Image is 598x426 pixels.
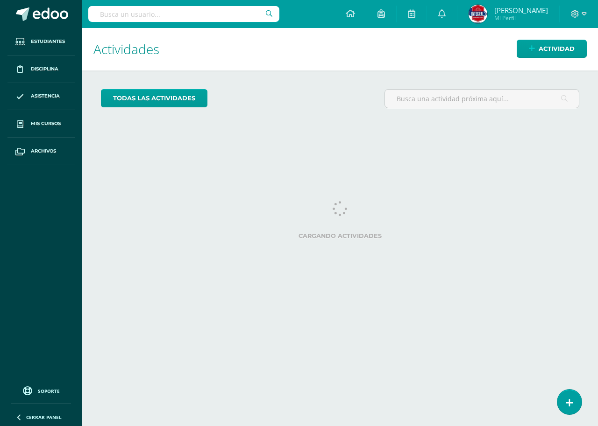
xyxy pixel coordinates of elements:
a: Estudiantes [7,28,75,56]
a: todas las Actividades [101,89,207,107]
span: Soporte [38,388,60,394]
span: Mis cursos [31,120,61,127]
span: Mi Perfil [494,14,548,22]
a: Asistencia [7,83,75,111]
label: Cargando actividades [101,232,579,239]
span: Archivos [31,147,56,155]
span: Estudiantes [31,38,65,45]
a: Disciplina [7,56,75,83]
a: Soporte [11,384,71,397]
span: Disciplina [31,65,58,73]
a: Mis cursos [7,110,75,138]
h1: Actividades [93,28,587,70]
span: [PERSON_NAME] [494,6,548,15]
span: Asistencia [31,92,60,100]
a: Actividad [517,40,587,58]
input: Busca una actividad próxima aquí... [385,90,579,108]
input: Busca un usuario... [88,6,279,22]
span: Cerrar panel [26,414,62,420]
img: b162ec331ce9f8bdc5a41184ad28ca5c.png [469,5,487,23]
a: Archivos [7,138,75,165]
span: Actividad [539,40,575,57]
